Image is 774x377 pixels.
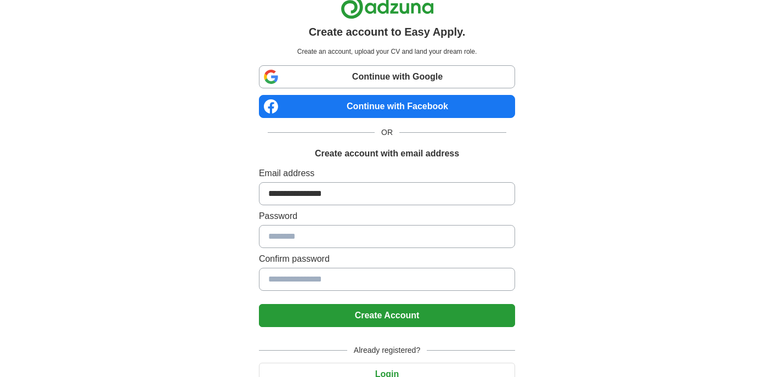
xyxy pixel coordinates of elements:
span: OR [375,127,399,138]
h1: Create account to Easy Apply. [309,24,466,40]
span: Already registered? [347,345,427,356]
p: Create an account, upload your CV and land your dream role. [261,47,513,57]
button: Create Account [259,304,515,327]
label: Confirm password [259,252,515,266]
a: Continue with Google [259,65,515,88]
h1: Create account with email address [315,147,459,160]
a: Continue with Facebook [259,95,515,118]
label: Email address [259,167,515,180]
label: Password [259,210,515,223]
